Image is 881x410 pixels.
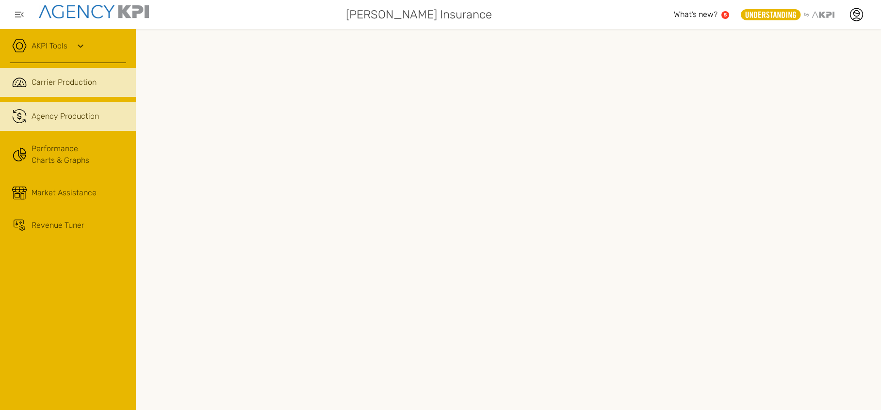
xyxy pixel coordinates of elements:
[39,5,149,18] img: agencykpi-logo-550x69-2d9e3fa8.png
[32,77,97,88] span: Carrier Production
[32,110,99,122] span: Agency Production
[724,12,727,17] text: 5
[32,187,97,199] span: Market Assistance
[346,6,492,23] span: [PERSON_NAME] Insurance
[32,40,67,52] a: AKPI Tools
[32,220,84,231] span: Revenue Tuner
[674,10,718,19] span: What’s new?
[721,11,729,19] a: 5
